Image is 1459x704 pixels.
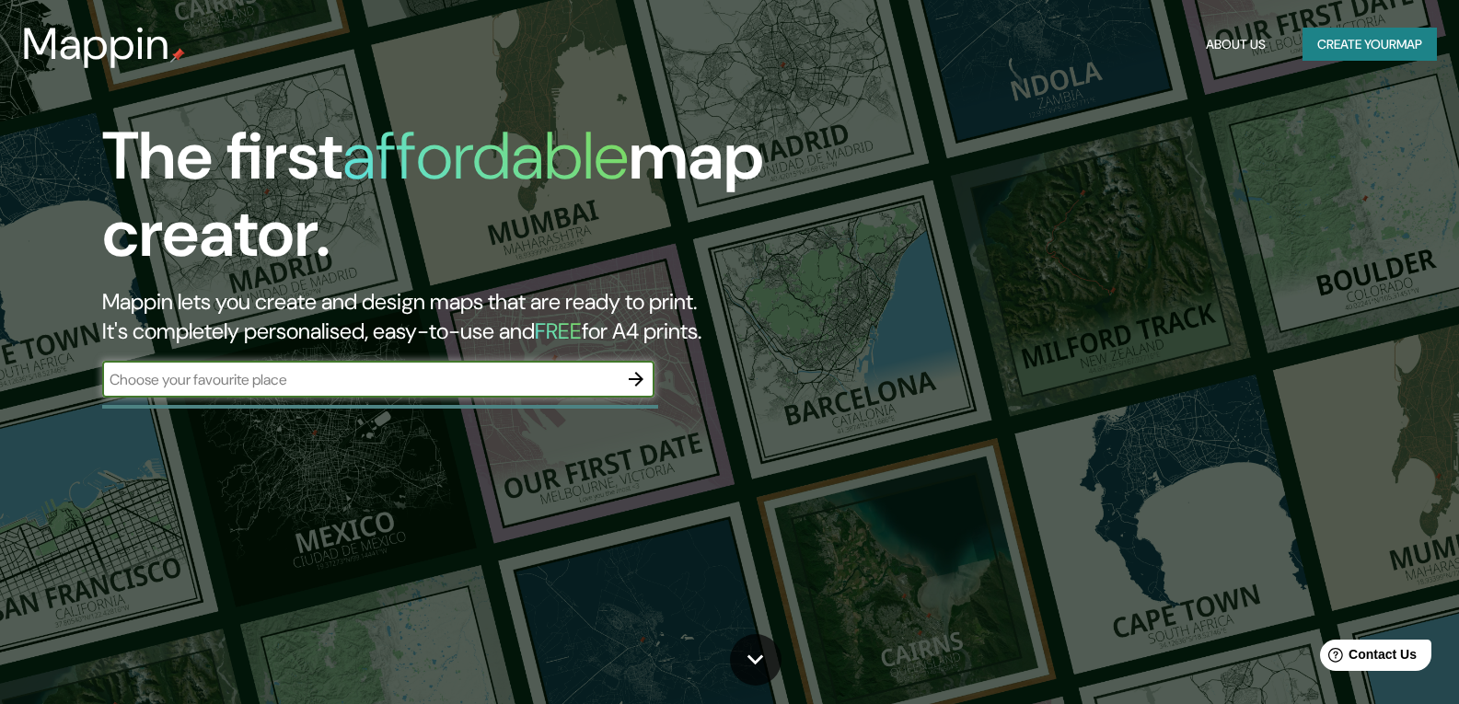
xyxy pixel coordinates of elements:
[342,113,629,199] h1: affordable
[102,369,618,390] input: Choose your favourite place
[1198,28,1273,62] button: About Us
[170,48,185,63] img: mappin-pin
[535,317,582,345] h5: FREE
[1303,28,1437,62] button: Create yourmap
[102,118,832,287] h1: The first map creator.
[1295,632,1439,684] iframe: Help widget launcher
[22,18,170,70] h3: Mappin
[102,287,832,346] h2: Mappin lets you create and design maps that are ready to print. It's completely personalised, eas...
